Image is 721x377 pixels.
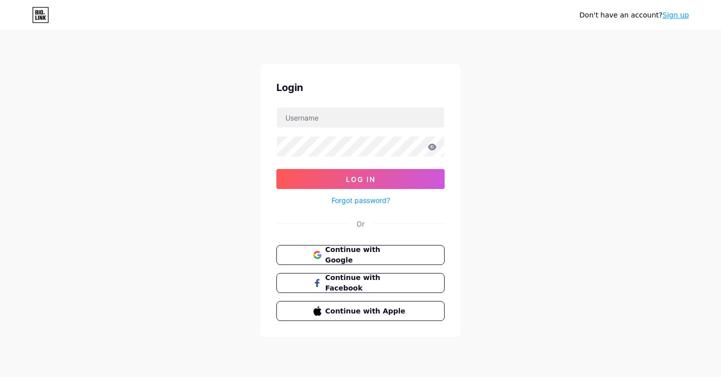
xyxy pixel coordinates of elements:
[356,218,365,229] div: Or
[662,11,689,19] a: Sign up
[276,245,445,265] button: Continue with Google
[579,10,689,20] div: Don't have an account?
[331,195,390,205] a: Forgot password?
[276,301,445,321] button: Continue with Apple
[325,272,408,293] span: Continue with Facebook
[346,175,376,183] span: Log In
[325,306,408,316] span: Continue with Apple
[276,169,445,189] button: Log In
[276,273,445,293] button: Continue with Facebook
[276,80,445,95] div: Login
[277,107,444,127] input: Username
[325,244,408,265] span: Continue with Google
